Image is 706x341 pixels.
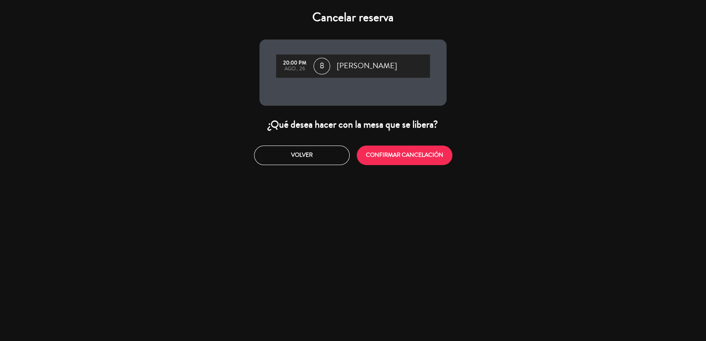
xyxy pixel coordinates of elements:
[314,58,330,74] span: 8
[280,66,309,72] div: ago., 26
[259,118,447,131] div: ¿Qué desea hacer con la mesa que se libera?
[259,10,447,25] h4: Cancelar reserva
[337,60,397,72] span: [PERSON_NAME]
[280,60,309,66] div: 20:00 PM
[357,146,452,165] button: CONFIRMAR CANCELACIÓN
[254,146,350,165] button: Volver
